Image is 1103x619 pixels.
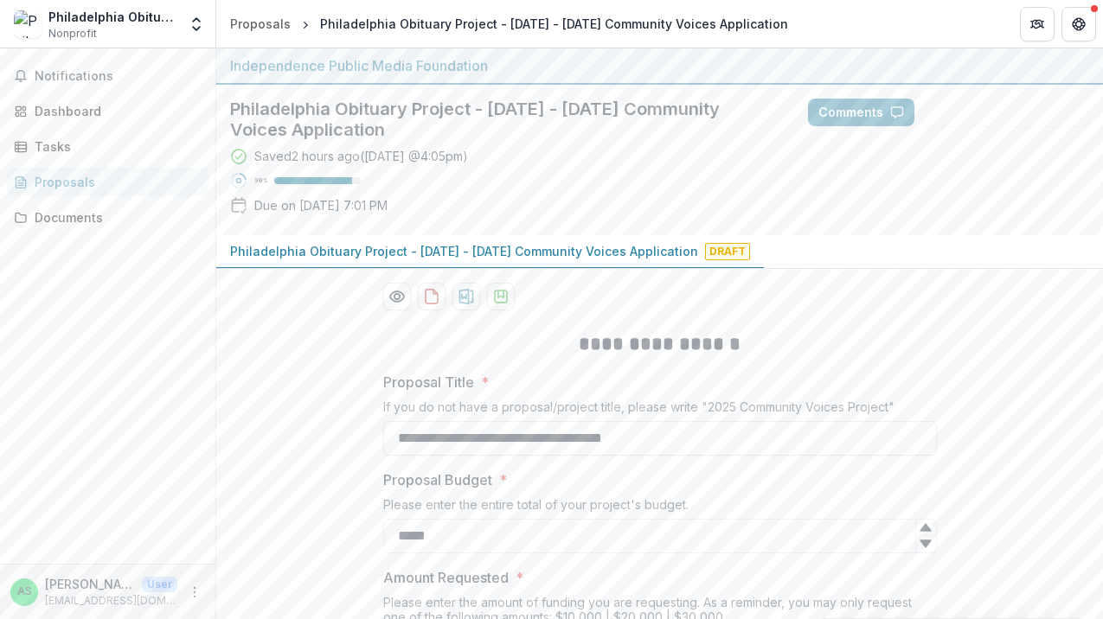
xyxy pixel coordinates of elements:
span: Nonprofit [48,26,97,41]
p: Due on [DATE] 7:01 PM [254,196,388,214]
button: Comments [808,99,914,126]
nav: breadcrumb [223,11,795,36]
div: Proposals [35,173,195,191]
div: Tasks [35,137,195,156]
div: Dashboard [35,102,195,120]
div: Saved 2 hours ago ( [DATE] @ 4:05pm ) [254,147,468,165]
p: Proposal Budget [383,469,492,490]
p: Amount Requested [383,567,509,588]
a: Tasks [7,132,208,161]
p: [PERSON_NAME] [45,575,135,593]
button: Get Help [1061,7,1096,41]
div: Documents [35,208,195,227]
button: Partners [1020,7,1055,41]
div: Albert Stumm [17,586,32,597]
div: If you do not have a proposal/project title, please write "2025 Community Voices Project" [383,399,937,421]
p: [EMAIL_ADDRESS][DOMAIN_NAME] [45,593,177,609]
button: download-proposal [452,283,480,310]
p: Philadelphia Obituary Project - [DATE] - [DATE] Community Voices Application [230,242,698,260]
button: Open entity switcher [184,7,208,41]
button: Preview 8e8cf40f-a5ca-4999-a9cc-403d7d3ff697-0.pdf [383,283,411,310]
p: User [142,577,177,592]
h2: Philadelphia Obituary Project - [DATE] - [DATE] Community Voices Application [230,99,780,140]
button: download-proposal [487,283,515,310]
span: Notifications [35,69,202,84]
button: More [184,582,205,603]
a: Dashboard [7,97,208,125]
a: Proposals [7,168,208,196]
div: Independence Public Media Foundation [230,55,1089,76]
span: Draft [705,243,750,260]
img: Philadelphia Obituary Project [14,10,42,38]
a: Proposals [223,11,298,36]
div: Philadelphia Obituary Project - [DATE] - [DATE] Community Voices Application [320,15,788,33]
div: Proposals [230,15,291,33]
button: Notifications [7,62,208,90]
button: Answer Suggestions [921,99,1089,126]
div: Philadelphia Obituary Project [48,8,177,26]
a: Documents [7,203,208,232]
div: Please enter the entire total of your project's budget. [383,497,937,519]
button: download-proposal [418,283,446,310]
p: Proposal Title [383,372,474,392]
p: 90 % [254,175,267,187]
